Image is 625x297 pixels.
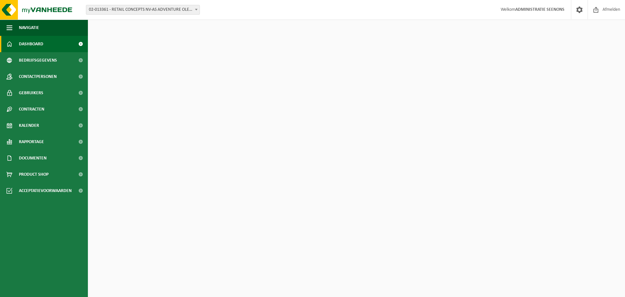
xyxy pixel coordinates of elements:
[19,150,47,166] span: Documenten
[19,68,57,85] span: Contactpersonen
[19,183,72,199] span: Acceptatievoorwaarden
[86,5,200,15] span: 02-013361 - RETAIL CONCEPTS NV-AS ADVENTURE OLEN - OLEN
[19,85,43,101] span: Gebruikers
[515,7,564,12] strong: ADMINISTRATIE SEENONS
[19,134,44,150] span: Rapportage
[19,52,57,68] span: Bedrijfsgegevens
[86,5,200,14] span: 02-013361 - RETAIL CONCEPTS NV-AS ADVENTURE OLEN - OLEN
[19,101,44,117] span: Contracten
[19,166,49,183] span: Product Shop
[19,117,39,134] span: Kalender
[19,36,43,52] span: Dashboard
[19,20,39,36] span: Navigatie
